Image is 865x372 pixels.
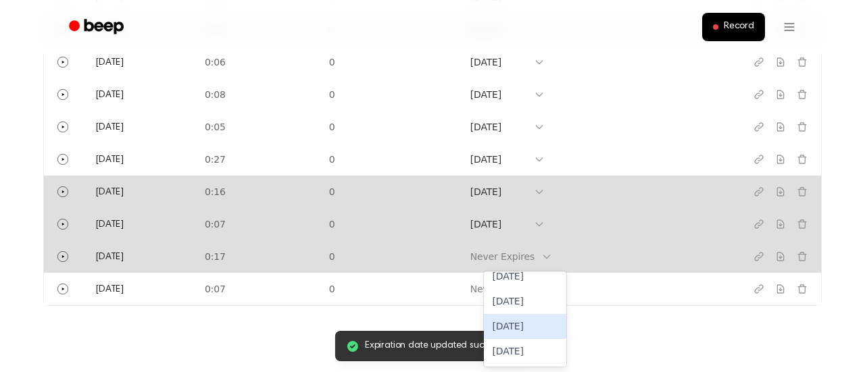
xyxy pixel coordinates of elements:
[748,51,770,73] button: Copy link
[770,51,791,73] button: Download recording
[484,314,566,339] div: [DATE]
[748,278,770,300] button: Copy link
[770,246,791,267] button: Download recording
[748,84,770,105] button: Copy link
[197,78,321,111] td: 0:08
[197,240,321,273] td: 0:17
[748,213,770,235] button: Copy link
[52,181,74,203] button: Play
[365,339,519,353] span: Expiration date updated successfully
[197,46,321,78] td: 0:06
[197,176,321,208] td: 0:16
[791,84,813,105] button: Delete recording
[470,282,535,296] div: Never Expires
[770,181,791,203] button: Download recording
[791,213,813,235] button: Delete recording
[95,188,124,197] span: [DATE]
[321,273,455,305] td: 0
[197,111,321,143] td: 0:05
[770,149,791,170] button: Download recording
[470,55,527,70] div: [DATE]
[321,46,455,78] td: 0
[484,339,566,364] div: [DATE]
[770,213,791,235] button: Download recording
[95,155,124,165] span: [DATE]
[52,84,74,105] button: Play
[748,116,770,138] button: Copy link
[773,11,806,43] button: Open menu
[724,21,754,33] span: Record
[52,213,74,235] button: Play
[791,278,813,300] button: Delete recording
[791,149,813,170] button: Delete recording
[470,217,527,232] div: [DATE]
[321,240,455,273] td: 0
[791,246,813,267] button: Delete recording
[95,253,124,262] span: [DATE]
[95,220,124,230] span: [DATE]
[95,285,124,294] span: [DATE]
[59,14,136,41] a: Beep
[197,143,321,176] td: 0:27
[484,289,566,314] div: [DATE]
[748,246,770,267] button: Copy link
[791,116,813,138] button: Delete recording
[748,181,770,203] button: Copy link
[770,84,791,105] button: Download recording
[321,78,455,111] td: 0
[470,250,535,264] div: Never Expires
[52,278,74,300] button: Play
[321,111,455,143] td: 0
[95,123,124,132] span: [DATE]
[770,116,791,138] button: Download recording
[95,58,124,68] span: [DATE]
[484,264,566,289] div: [DATE]
[52,246,74,267] button: Play
[321,208,455,240] td: 0
[470,88,527,102] div: [DATE]
[791,181,813,203] button: Delete recording
[770,278,791,300] button: Download recording
[52,149,74,170] button: Play
[52,116,74,138] button: Play
[470,185,527,199] div: [DATE]
[702,13,765,41] button: Record
[95,90,124,100] span: [DATE]
[791,51,813,73] button: Delete recording
[748,149,770,170] button: Copy link
[321,143,455,176] td: 0
[197,208,321,240] td: 0:07
[321,176,455,208] td: 0
[52,51,74,73] button: Play
[470,153,527,167] div: [DATE]
[470,120,527,134] div: [DATE]
[197,273,321,305] td: 0:07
